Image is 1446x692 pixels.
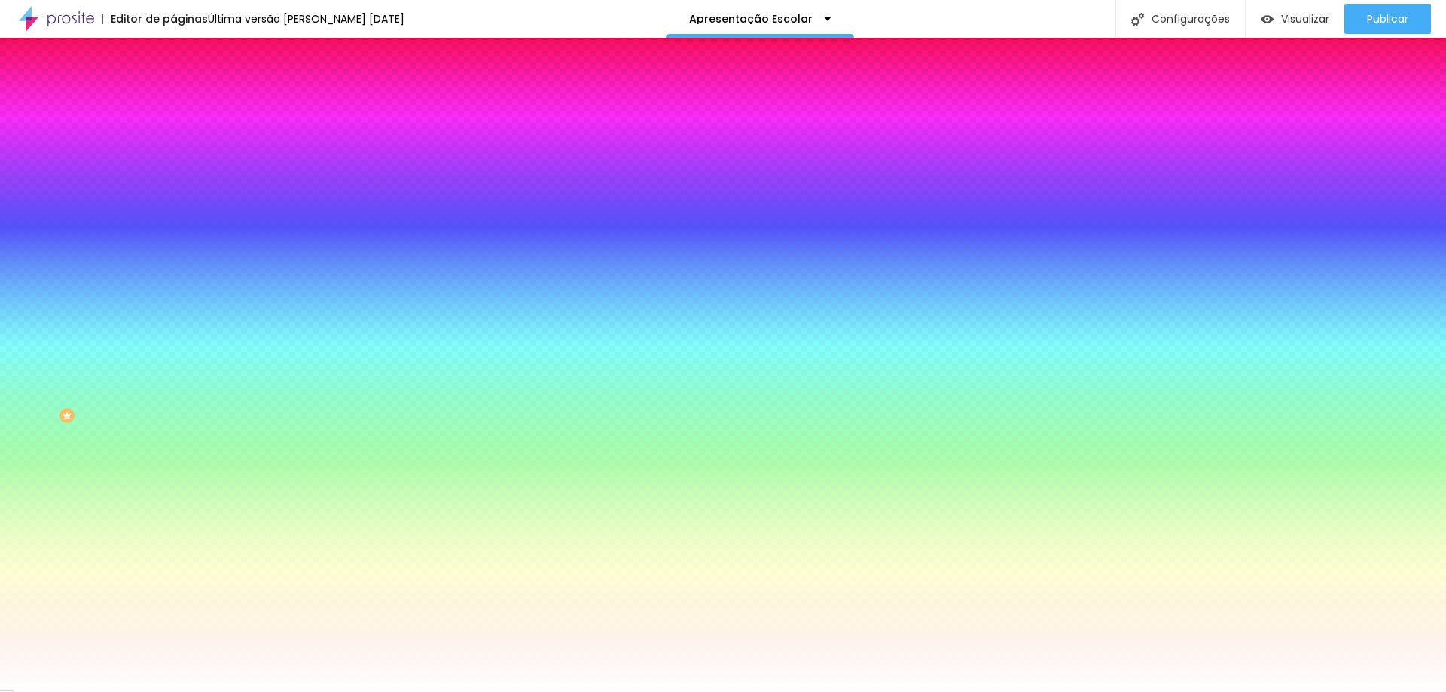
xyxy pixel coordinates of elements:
[1344,4,1431,34] button: Publicar
[1367,11,1408,26] font: Publicar
[1131,13,1144,26] img: Ícone
[1281,11,1329,26] font: Visualizar
[111,11,208,26] font: Editor de páginas
[689,11,813,26] font: Apresentação Escolar
[1152,11,1230,26] font: Configurações
[1261,13,1274,26] img: view-1.svg
[1246,4,1344,34] button: Visualizar
[208,11,404,26] font: Última versão [PERSON_NAME] [DATE]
